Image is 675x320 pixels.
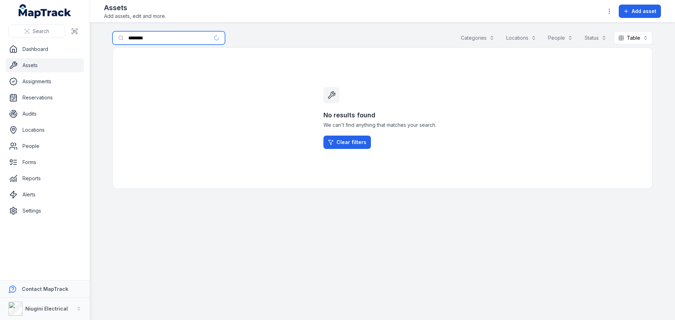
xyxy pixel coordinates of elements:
[544,31,577,45] button: People
[8,25,65,38] button: Search
[6,188,84,202] a: Alerts
[104,3,166,13] h2: Assets
[632,8,656,15] span: Add asset
[104,13,166,20] span: Add assets, edit and more.
[614,31,652,45] button: Table
[6,58,84,72] a: Assets
[619,5,661,18] button: Add asset
[6,91,84,105] a: Reservations
[6,171,84,185] a: Reports
[6,123,84,137] a: Locations
[6,155,84,169] a: Forms
[6,107,84,121] a: Audits
[323,136,371,149] a: Clear filters
[33,28,49,35] span: Search
[6,74,84,89] a: Assignments
[580,31,611,45] button: Status
[456,31,499,45] button: Categories
[6,42,84,56] a: Dashboard
[323,122,442,129] span: We can't find anything that matches your search.
[6,139,84,153] a: People
[19,4,71,18] a: MapTrack
[22,286,68,292] strong: Contact MapTrack
[502,31,541,45] button: Locations
[323,110,442,120] h3: No results found
[25,306,68,312] strong: Niugini Electrical
[6,204,84,218] a: Settings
